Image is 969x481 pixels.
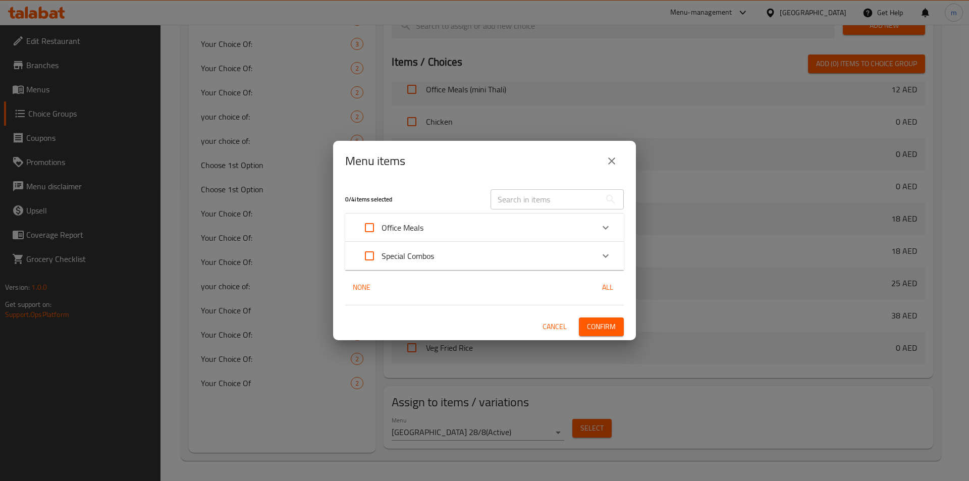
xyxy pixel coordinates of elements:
div: Expand [345,213,624,242]
h2: Menu items [345,153,405,169]
p: Office Meals [382,222,423,234]
button: Confirm [579,317,624,336]
button: Cancel [539,317,571,336]
input: Search in items [491,189,601,209]
p: Special Combos [382,250,434,262]
span: None [349,281,373,294]
span: Confirm [587,320,616,333]
span: Cancel [543,320,567,333]
button: All [591,278,624,297]
span: All [596,281,620,294]
button: close [600,149,624,173]
div: Expand [345,242,624,270]
button: None [345,278,378,297]
h5: 0 / 4 items selected [345,195,478,204]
